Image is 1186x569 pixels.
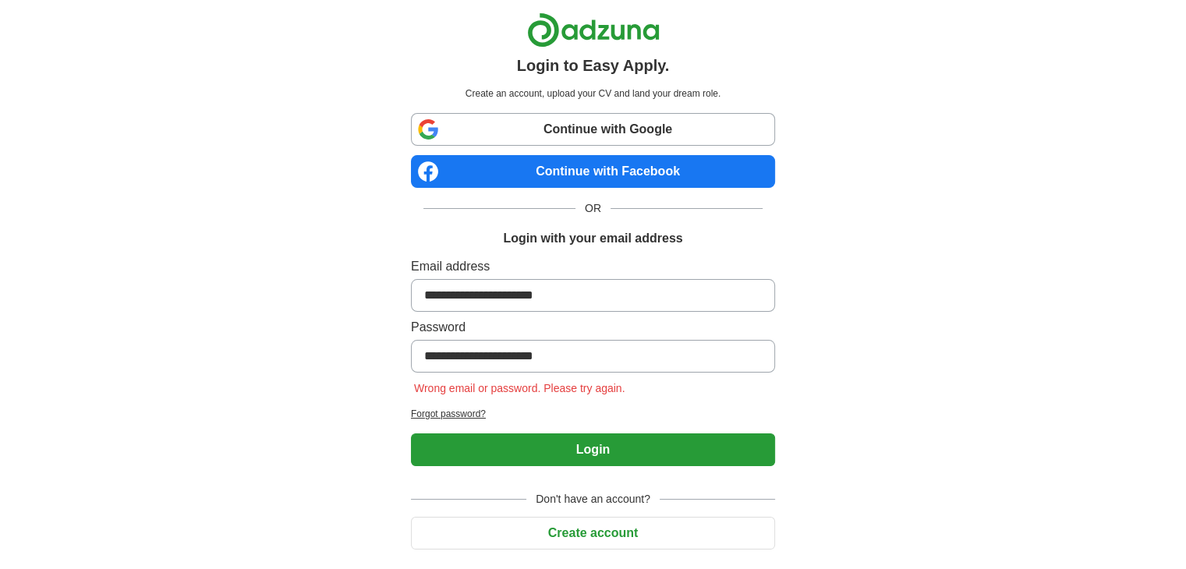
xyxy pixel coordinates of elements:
span: Wrong email or password. Please try again. [411,382,628,394]
h1: Login to Easy Apply. [517,54,670,77]
a: Continue with Google [411,113,775,146]
label: Password [411,318,775,337]
p: Create an account, upload your CV and land your dream role. [414,87,772,101]
a: Forgot password? [411,407,775,421]
span: OR [575,200,611,217]
span: Don't have an account? [526,491,660,507]
img: Adzuna logo [527,12,660,48]
h1: Login with your email address [503,229,682,248]
label: Email address [411,257,775,276]
a: Continue with Facebook [411,155,775,188]
button: Create account [411,517,775,550]
button: Login [411,433,775,466]
a: Create account [411,526,775,539]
